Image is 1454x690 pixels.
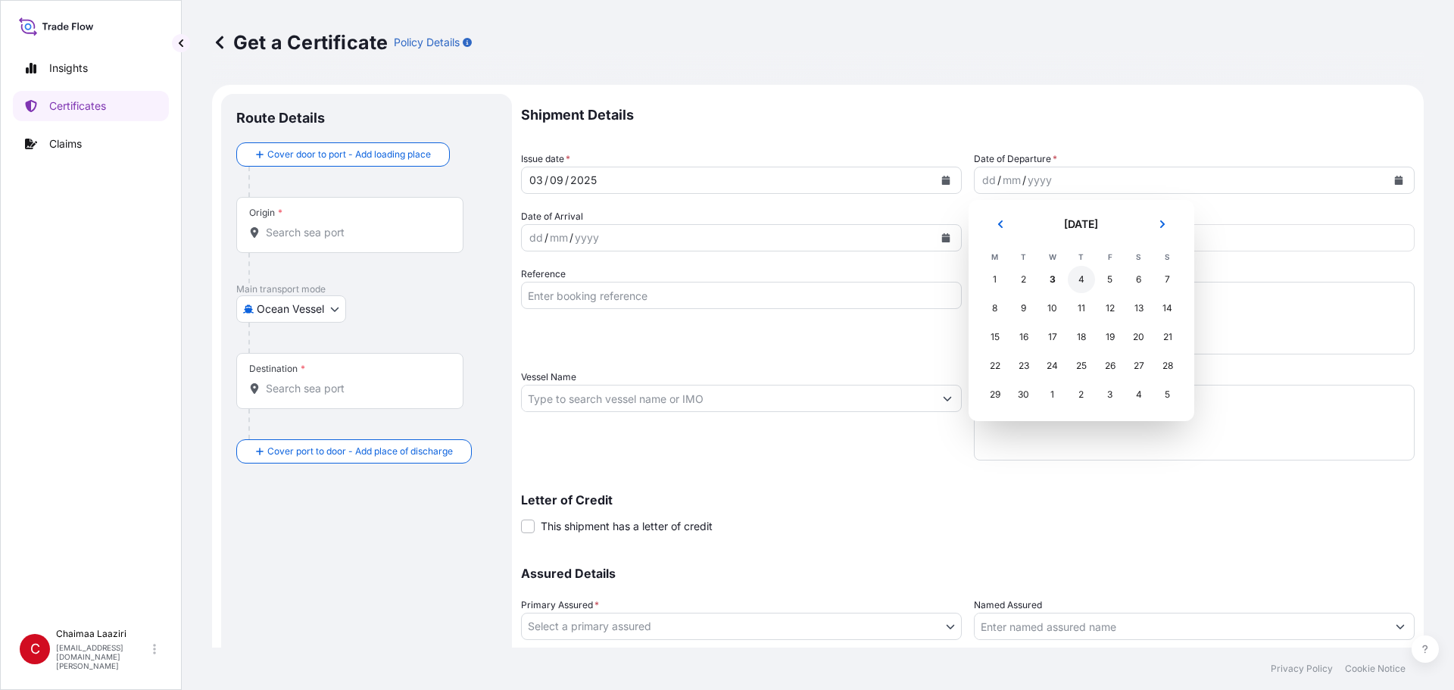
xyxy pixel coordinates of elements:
div: Friday 26 September 2025 [1097,352,1124,379]
div: Wednesday 1 October 2025 [1039,381,1066,408]
div: Saturday 20 September 2025 [1125,323,1153,351]
div: Thursday 4 September 2025 [1068,266,1095,293]
div: Thursday 25 September 2025 [1068,352,1095,379]
div: Monday 22 September 2025 [981,352,1009,379]
th: S [1125,248,1153,265]
div: Friday 19 September 2025 [1097,323,1124,351]
div: Wednesday 17 September 2025 [1039,323,1066,351]
div: Wednesday 10 September 2025 [1039,295,1066,322]
div: Friday 12 September 2025 [1097,295,1124,322]
div: Saturday 6 September 2025 [1125,266,1153,293]
div: Saturday 13 September 2025 [1125,295,1153,322]
div: Friday 3 October 2025 [1097,381,1124,408]
div: Sunday 5 October 2025 [1154,381,1181,408]
div: Sunday 7 September 2025 [1154,266,1181,293]
div: Thursday 11 September 2025 [1068,295,1095,322]
div: Monday 15 September 2025 [981,323,1009,351]
th: F [1096,248,1125,265]
div: Tuesday 2 September 2025 [1010,266,1037,293]
div: Today, Wednesday 3 September 2025 [1039,266,1066,293]
div: Monday 8 September 2025 [981,295,1009,322]
div: Monday 1 September 2025 [981,266,1009,293]
div: Sunday 28 September 2025 [1154,352,1181,379]
div: Tuesday 30 September 2025 [1010,381,1037,408]
section: Calendar [969,200,1194,421]
div: Tuesday 9 September 2025 [1010,295,1037,322]
th: S [1153,248,1182,265]
th: T [1009,248,1038,265]
div: Tuesday 16 September 2025 [1010,323,1037,351]
button: Previous [984,212,1017,236]
button: Next [1146,212,1179,236]
th: T [1067,248,1096,265]
th: W [1038,248,1067,265]
th: M [981,248,1009,265]
div: Monday 29 September 2025 [981,381,1009,408]
div: Friday 5 September 2025 [1097,266,1124,293]
div: Sunday 14 September 2025 [1154,295,1181,322]
h2: [DATE] [1026,217,1137,232]
div: Saturday 27 September 2025 [1125,352,1153,379]
div: Thursday 18 September 2025 [1068,323,1095,351]
div: Tuesday 23 September 2025 [1010,352,1037,379]
table: September 2025 [981,248,1182,409]
div: Thursday 2 October 2025 [1068,381,1095,408]
p: Get a Certificate [212,30,388,55]
div: Saturday 4 October 2025 [1125,381,1153,408]
div: September 2025 [981,212,1182,409]
div: Sunday 21 September 2025 [1154,323,1181,351]
p: Policy Details [394,35,460,50]
div: Wednesday 24 September 2025 [1039,352,1066,379]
